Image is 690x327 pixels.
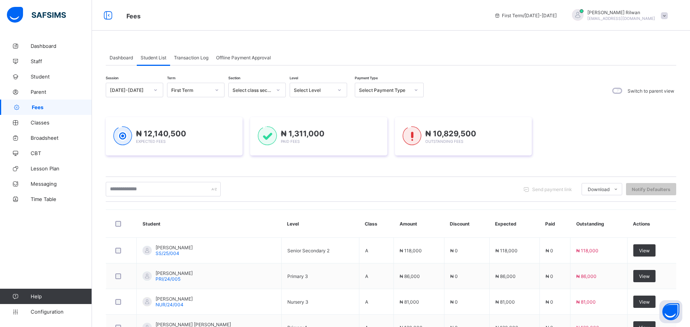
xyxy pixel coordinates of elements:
span: [PERSON_NAME] Rilwan [587,10,655,15]
span: SS/25/004 [156,250,179,256]
span: Download [588,186,610,192]
th: Outstanding [570,210,627,238]
span: ₦ 86,000 [400,273,420,279]
span: Staff [31,58,92,64]
span: ₦ 0 [546,273,553,279]
th: Amount [394,210,444,238]
img: outstanding-1.146d663e52f09953f639664a84e30106.svg [403,126,421,146]
span: View [639,299,650,305]
span: ₦ 86,000 [576,273,597,279]
span: Time Table [31,196,92,202]
th: Paid [539,210,570,238]
span: View [639,248,650,253]
div: Select Level [294,87,333,93]
span: A [365,299,368,305]
span: NUR/24/004 [156,302,184,307]
span: ₦ 0 [546,248,553,253]
span: A [365,273,368,279]
span: Paid Fees [281,139,300,144]
span: Primary 3 [287,273,308,279]
th: Student [137,210,282,238]
span: [EMAIL_ADDRESS][DOMAIN_NAME] [587,16,655,21]
span: Level [290,76,298,80]
span: ₦ 0 [450,248,458,253]
span: ₦ 81,000 [495,299,515,305]
span: [PERSON_NAME] [156,245,193,250]
div: First Term [171,87,210,93]
div: Select Payment Type [359,87,410,93]
span: Fees [32,104,92,110]
span: [PERSON_NAME] [156,296,193,302]
th: Expected [489,210,539,238]
span: Configuration [31,309,92,315]
div: Aisha HajjaRilwan [564,9,672,22]
span: ₦ 0 [450,273,458,279]
span: Help [31,293,92,299]
span: Parent [31,89,92,95]
span: ₦ 10,829,500 [425,129,476,138]
span: Dashboard [31,43,92,49]
span: ₦ 1,311,000 [281,129,325,138]
span: Send payment link [532,186,572,192]
span: Offline Payment Approval [216,55,271,60]
span: ₦ 118,000 [495,248,518,253]
span: Fees [126,12,141,20]
span: ₦ 0 [450,299,458,305]
span: ₦ 118,000 [400,248,422,253]
span: Student [31,74,92,80]
span: Payment Type [355,76,378,80]
span: ₦ 81,000 [400,299,419,305]
span: [PERSON_NAME] [156,270,193,276]
img: expected-1.03dd87d44185fb6c27cc9b2570c10499.svg [113,126,132,146]
span: Transaction Log [174,55,208,60]
span: CBT [31,150,92,156]
span: View [639,273,650,279]
span: ₦ 118,000 [576,248,598,253]
span: Notify Defaulters [632,186,670,192]
span: ₦ 12,140,500 [136,129,186,138]
span: Nursery 3 [287,299,308,305]
span: Broadsheet [31,135,92,141]
th: Level [281,210,359,238]
div: Select class section [233,87,272,93]
span: Session [106,76,118,80]
button: Open asap [659,300,682,323]
th: Discount [444,210,489,238]
th: Actions [627,210,676,238]
span: Student List [141,55,166,60]
label: Switch to parent view [628,88,674,94]
span: ₦ 86,000 [495,273,516,279]
span: Term [167,76,175,80]
span: ₦ 81,000 [576,299,596,305]
th: Class [359,210,394,238]
img: paid-1.3eb1404cbcb1d3b736510a26bbfa3ccb.svg [258,126,277,146]
span: PRI/24/005 [156,276,180,282]
span: Outstanding Fees [425,139,463,144]
span: Dashboard [110,55,133,60]
span: Lesson Plan [31,165,92,172]
span: Expected Fees [136,139,166,144]
div: [DATE]-[DATE] [110,87,149,93]
span: A [365,248,368,253]
span: session/term information [494,13,557,18]
span: Senior Secondary 2 [287,248,329,253]
span: Classes [31,119,92,126]
span: Section [228,76,240,80]
span: Messaging [31,181,92,187]
img: safsims [7,7,66,23]
span: ₦ 0 [546,299,553,305]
